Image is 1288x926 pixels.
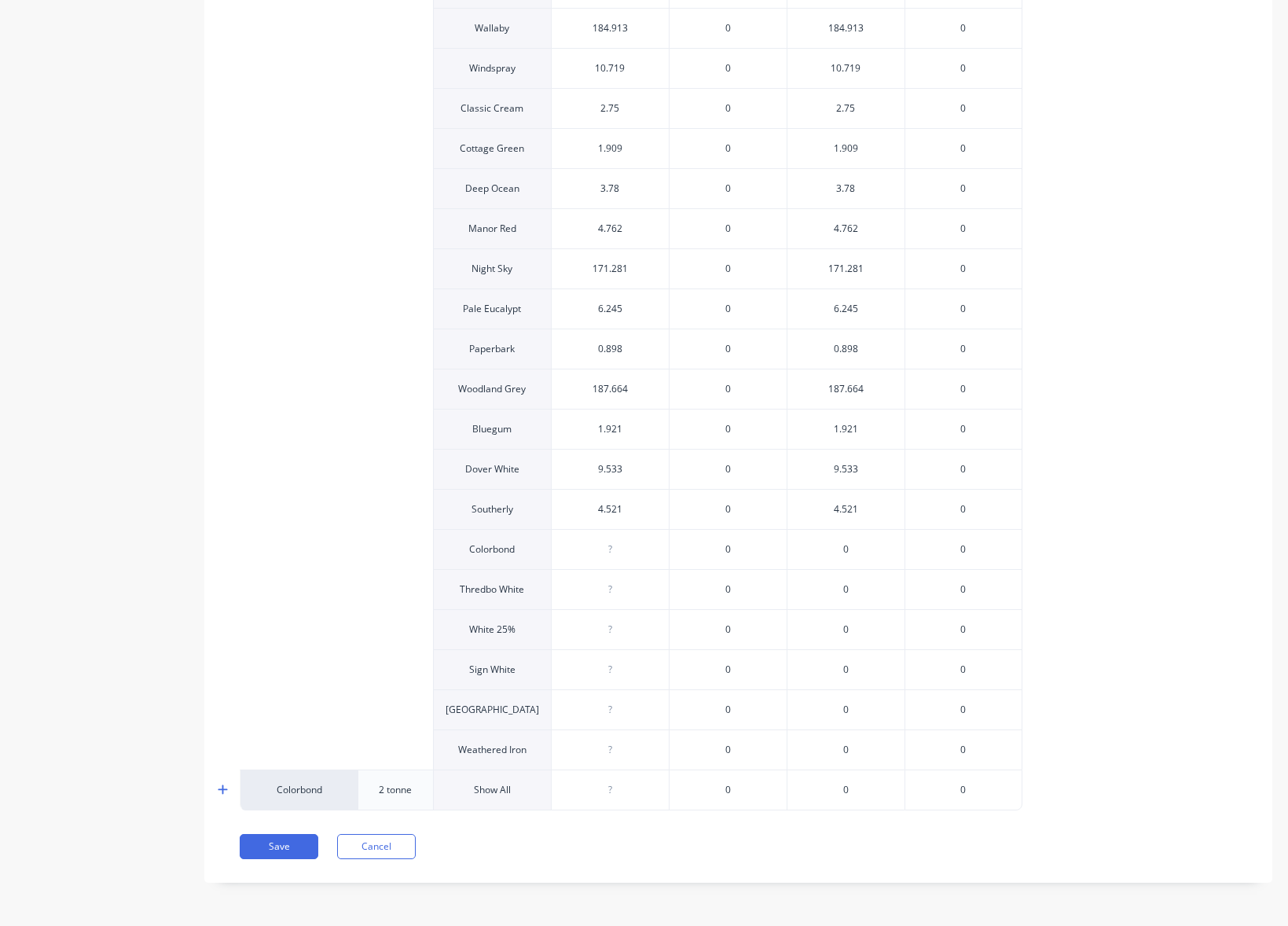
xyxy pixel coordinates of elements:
span: 0 [960,422,966,436]
span: 0 [725,302,731,316]
div: ? [552,690,669,729]
div: Bluegum [433,409,551,449]
span: 0 [725,101,731,116]
span: 0 [960,783,966,797]
span: 0 [725,182,731,196]
span: 0 [725,462,731,476]
div: Colorbond [240,770,358,810]
span: 0 [725,262,731,276]
div: Show All [474,783,511,797]
div: ? [552,730,669,770]
span: 0 [725,61,731,75]
span: 0 [960,382,966,396]
div: Classic Cream [433,88,551,128]
span: 0 [960,182,966,196]
div: Thredbo White [433,569,551,609]
span: 0 [725,502,731,516]
div: 4.521 [552,490,669,529]
span: 0 [725,141,731,156]
button: Save [240,834,318,859]
span: 0 [960,21,966,35]
span: 0 [960,542,966,557]
span: 0 [960,663,966,677]
div: ? [552,770,669,810]
div: 9.533 [552,450,669,489]
div: 3.78 [552,169,669,208]
button: Cancel [337,834,416,859]
div: 0 [787,770,905,810]
div: Pale Eucalypt [433,288,551,329]
span: 0 [960,623,966,637]
div: 171.281 [787,248,905,288]
div: 0 [787,729,905,770]
div: 4.521 [787,489,905,529]
div: 184.913 [552,9,669,48]
div: 184.913 [787,8,905,48]
div: 1.909 [552,129,669,168]
span: 0 [960,703,966,717]
div: 0.898 [552,329,669,369]
div: 2.75 [787,88,905,128]
div: 0 [787,609,905,649]
div: Cottage Green [433,128,551,168]
span: 0 [725,663,731,677]
div: ? [552,610,669,649]
div: 0 [787,529,905,569]
div: Windspray [433,48,551,88]
div: White 25% [433,609,551,649]
div: 6.245 [552,289,669,329]
div: 10.719 [552,49,669,88]
span: 0 [960,101,966,116]
div: Southerly [433,489,551,529]
div: Night Sky [433,248,551,288]
div: ? [552,650,669,689]
div: 1.921 [552,410,669,449]
div: 187.664 [552,369,669,409]
div: 171.281 [552,249,669,288]
div: 2.75 [552,89,669,128]
div: Manor Red [433,208,551,248]
span: 0 [960,502,966,516]
span: 0 [960,462,966,476]
div: Paperbark [433,329,551,369]
div: Dover White [433,449,551,489]
div: 1.921 [787,409,905,449]
span: 0 [725,703,731,717]
span: 0 [725,582,731,597]
div: [GEOGRAPHIC_DATA] [433,689,551,729]
span: 0 [725,222,731,236]
div: ? [552,530,669,569]
div: 10.719 [787,48,905,88]
div: Colorbond [433,529,551,569]
div: 0.898 [787,329,905,369]
span: 0 [960,141,966,156]
div: 1.909 [787,128,905,168]
div: Weathered Iron [433,729,551,770]
span: 0 [725,422,731,436]
div: 187.664 [787,369,905,409]
div: 0 [787,569,905,609]
span: 0 [725,623,731,637]
span: 0 [960,582,966,597]
span: 0 [960,743,966,757]
div: 0 [787,649,905,689]
div: Sign White [433,649,551,689]
div: 9.533 [787,449,905,489]
div: 0 [787,689,905,729]
div: Wallaby [433,8,551,48]
span: 0 [725,743,731,757]
div: Deep Ocean [433,168,551,208]
span: 0 [725,783,731,797]
div: 4.762 [552,209,669,248]
div: Woodland Grey [433,369,551,409]
span: 0 [960,222,966,236]
div: 6.245 [787,288,905,329]
span: 0 [960,302,966,316]
div: ? [552,570,669,609]
div: 3.78 [787,168,905,208]
span: 0 [960,342,966,356]
span: 0 [725,382,731,396]
span: 0 [725,21,731,35]
span: 0 [725,342,731,356]
div: 4.762 [787,208,905,248]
